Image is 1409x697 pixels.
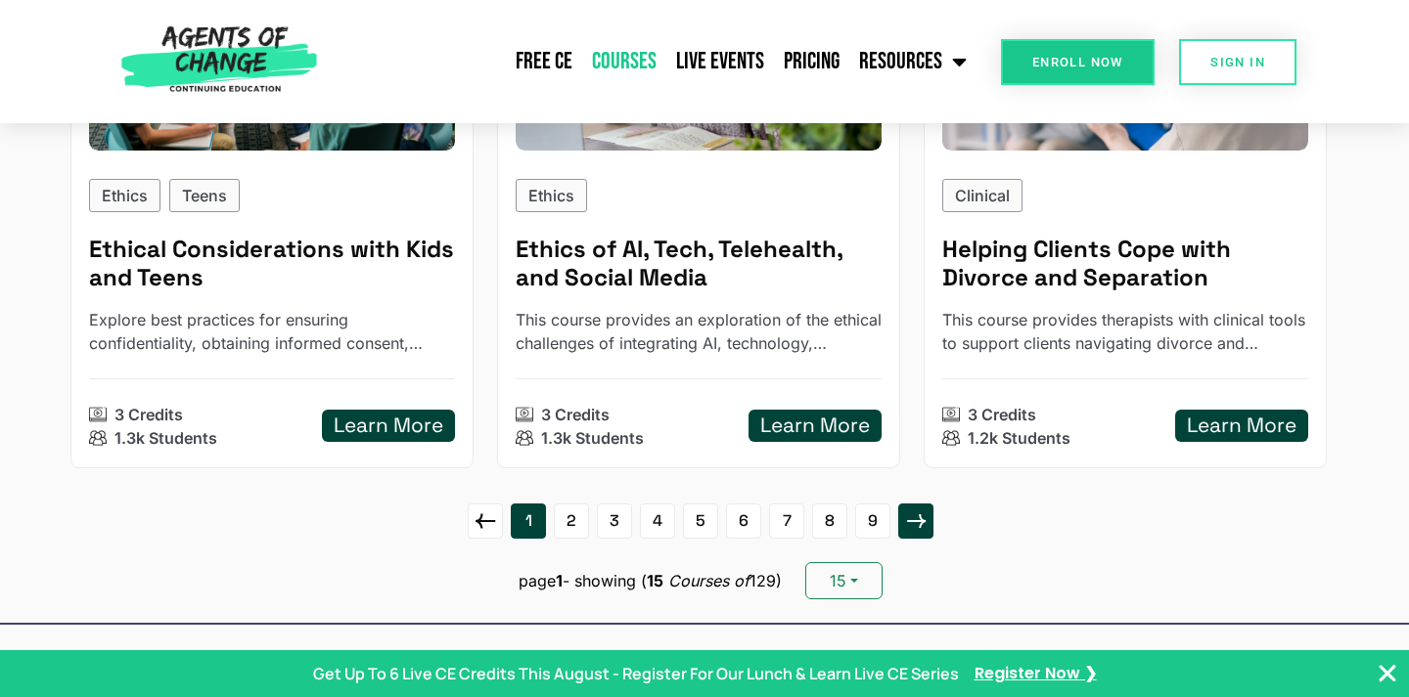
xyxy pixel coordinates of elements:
p: This course provides an exploration of the ethical challenges of integrating AI, technology, tele... [516,308,882,355]
a: Enroll Now [1001,39,1155,85]
span: SIGN IN [1210,56,1265,68]
p: Ethics [102,184,148,207]
p: page - showing ( 129) [519,569,782,592]
p: Teens [182,184,227,207]
a: Pricing [774,37,849,86]
a: 8 [812,503,847,539]
h5: Learn More [334,414,443,438]
h5: Learn More [1187,414,1296,438]
p: Explore best practices for ensuring confidentiality, obtaining informed consent, managing parenta... [89,308,455,355]
span: Enroll Now [1032,56,1123,68]
a: Courses [582,37,666,86]
p: Clinical [955,184,1010,207]
p: Get Up To 6 Live CE Credits This August - Register For Our Lunch & Learn Live CE Series [313,662,959,685]
p: 1.2k Students [968,426,1070,450]
a: Register Now ❯ [975,663,1097,684]
h5: Helping Clients Cope with Divorce and Separation [942,236,1308,292]
a: Resources [849,37,977,86]
a: Free CE [506,37,582,86]
a: 3 [597,503,632,539]
nav: Menu [326,37,977,86]
a: 5 [683,503,718,539]
h5: Ethical Considerations with Kids and Teens [89,236,455,292]
button: Close Banner [1376,662,1399,685]
i: Courses of [668,571,750,590]
a: 2 [554,503,589,539]
a: 9 [855,503,890,539]
a: Live Events [666,37,774,86]
button: 15 [805,562,883,599]
b: 15 [647,571,663,590]
p: 3 Credits [114,403,183,426]
a: 7 [769,503,804,539]
a: SIGN IN [1179,39,1296,85]
h5: Learn More [760,414,870,438]
p: 1.3k Students [114,426,217,450]
p: 3 Credits [541,403,610,426]
p: Ethics [528,184,574,207]
a: 1 [511,503,546,539]
a: 6 [726,503,761,539]
p: 3 Credits [968,403,1036,426]
p: 1.3k Students [541,426,644,450]
b: 1 [556,571,563,590]
a: 4 [640,503,675,539]
p: This course provides therapists with clinical tools to support clients navigating divorce and sep... [942,308,1308,355]
h5: Ethics of AI, Tech, Telehealth, and Social Media [516,236,882,292]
